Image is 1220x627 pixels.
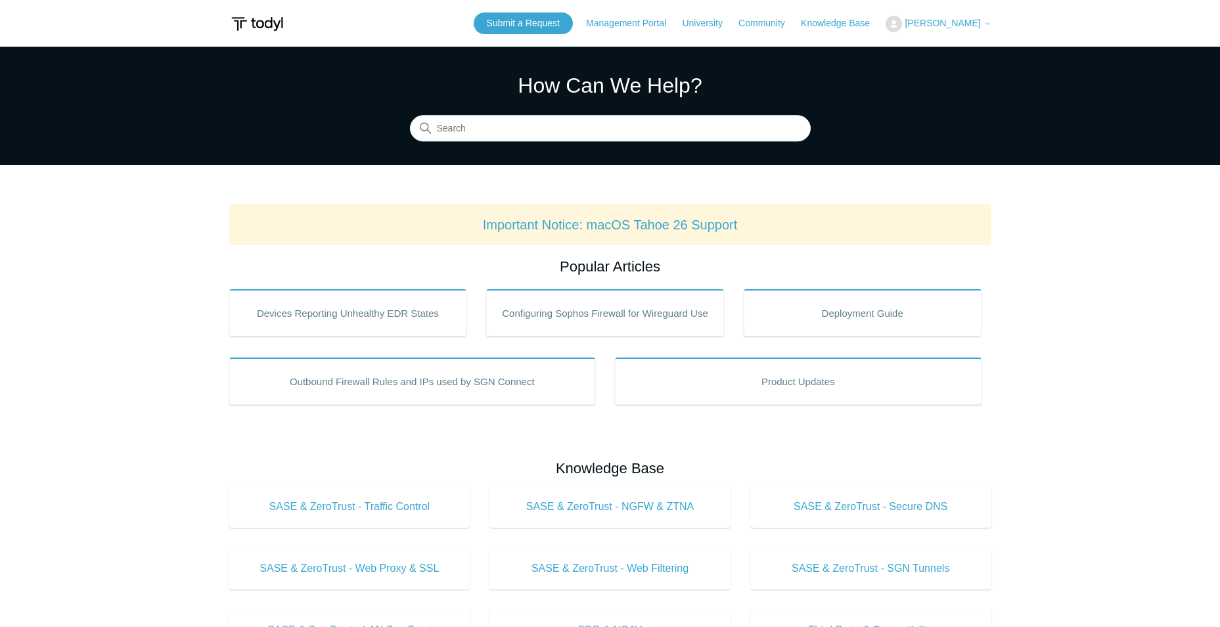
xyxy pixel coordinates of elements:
span: SASE & ZeroTrust - Traffic Control [249,499,451,515]
h2: Popular Articles [229,256,991,277]
span: [PERSON_NAME] [905,18,980,28]
a: Devices Reporting Unhealthy EDR States [229,289,467,337]
a: Deployment Guide [744,289,982,337]
a: SASE & ZeroTrust - Traffic Control [229,486,470,528]
a: Product Updates [615,358,982,405]
span: SASE & ZeroTrust - SGN Tunnels [770,561,972,576]
a: SASE & ZeroTrust - SGN Tunnels [750,547,991,590]
h1: How Can We Help? [410,70,811,101]
a: SASE & ZeroTrust - Web Proxy & SSL [229,547,470,590]
a: Configuring Sophos Firewall for Wireguard Use [486,289,724,337]
span: SASE & ZeroTrust - Web Filtering [509,561,711,576]
span: SASE & ZeroTrust - Web Proxy & SSL [249,561,451,576]
a: SASE & ZeroTrust - Web Filtering [489,547,731,590]
img: Todyl Support Center Help Center home page [229,12,285,36]
span: SASE & ZeroTrust - NGFW & ZTNA [509,499,711,515]
a: Community [738,16,798,30]
span: SASE & ZeroTrust - Secure DNS [770,499,972,515]
h2: Knowledge Base [229,457,991,479]
a: Management Portal [586,16,679,30]
input: Search [410,116,811,142]
a: Submit a Request [474,12,573,34]
a: University [682,16,735,30]
a: Knowledge Base [801,16,883,30]
button: [PERSON_NAME] [886,16,991,32]
a: Outbound Firewall Rules and IPs used by SGN Connect [229,358,596,405]
a: Important Notice: macOS Tahoe 26 Support [483,218,738,232]
a: SASE & ZeroTrust - Secure DNS [750,486,991,528]
a: SASE & ZeroTrust - NGFW & ZTNA [489,486,731,528]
